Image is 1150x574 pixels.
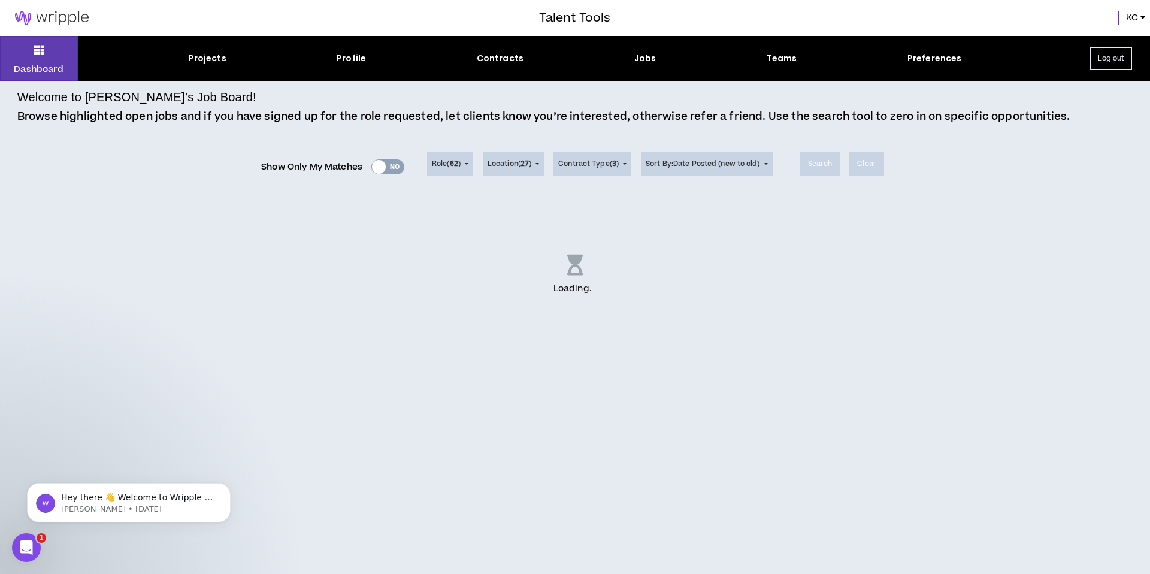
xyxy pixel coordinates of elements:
[337,52,366,65] div: Profile
[1126,11,1138,25] span: KC
[767,52,797,65] div: Teams
[450,159,458,169] span: 62
[553,282,597,295] p: Loading .
[17,109,1070,125] p: Browse highlighted open jobs and if you have signed up for the role requested, let clients know y...
[558,159,619,170] span: Contract Type ( )
[520,159,529,169] span: 27
[488,159,531,170] span: Location ( )
[189,52,226,65] div: Projects
[612,159,616,169] span: 3
[432,159,461,170] span: Role ( )
[641,152,773,176] button: Sort By:Date Posted (new to old)
[539,9,610,27] h3: Talent Tools
[477,52,523,65] div: Contracts
[14,63,63,75] p: Dashboard
[37,533,46,543] span: 1
[427,152,473,176] button: Role(62)
[907,52,962,65] div: Preferences
[553,152,631,176] button: Contract Type(3)
[646,159,760,169] span: Sort By: Date Posted (new to old)
[483,152,544,176] button: Location(27)
[800,152,840,176] button: Search
[12,533,41,562] iframe: Intercom live chat
[17,88,256,106] h4: Welcome to [PERSON_NAME]’s Job Board!
[849,152,884,176] button: Clear
[9,458,249,542] iframe: Intercom notifications message
[1090,47,1132,70] button: Log out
